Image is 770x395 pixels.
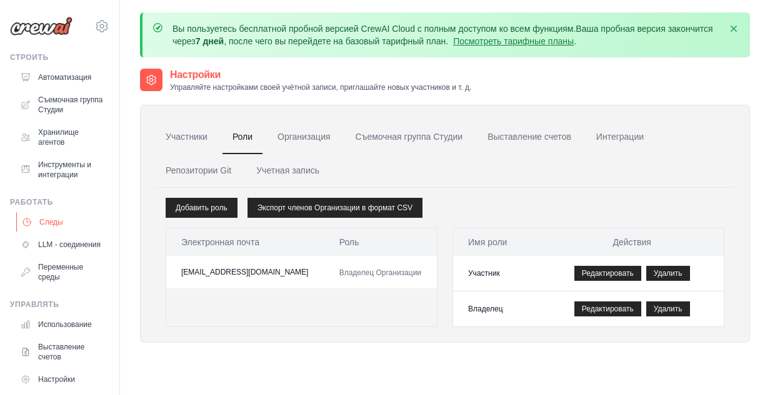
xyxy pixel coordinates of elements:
a: Редактировать [574,266,641,281]
ya-tr-span: Управлять [10,300,59,309]
a: Посмотреть тарифные планы [453,36,574,46]
ya-tr-span: Автоматизация [38,72,91,82]
ya-tr-span: Учетная запись [256,165,319,175]
ya-tr-span: Действия [612,237,651,247]
ya-tr-span: Строить [10,53,49,62]
ya-tr-span: Участник [468,269,500,278]
ya-tr-span: Работать [10,198,53,207]
ya-tr-span: Роли [232,132,252,142]
button: Удалить [646,301,690,316]
ya-tr-span: Настройки [170,69,221,80]
ya-tr-span: Съемочная группа Студии [356,132,463,142]
ya-tr-span: Добавить роль [176,203,227,212]
a: Репозитории Git [156,154,241,188]
button: Удалить [646,266,690,281]
ya-tr-span: Организация [277,132,330,142]
ya-tr-span: Инструменты и интеграции [38,160,104,180]
ya-tr-span: [EMAIL_ADDRESS][DOMAIN_NAME] [181,268,308,276]
ya-tr-span: Переменные среды [38,262,104,282]
a: Съемочная группа Студии [346,120,473,154]
a: Роли [222,120,262,154]
ya-tr-span: Вы пользуетесь бесплатной пробной версией CrewAI Cloud с полным доступом ко всем функциям. [172,24,576,34]
ya-tr-span: 7 дней [196,36,224,46]
a: Использование [15,315,109,334]
a: Участники [156,120,217,154]
ya-tr-span: Владелец Организации [339,268,421,277]
ya-tr-span: Выставление счетов [38,342,104,362]
ya-tr-span: Редактировать [582,269,634,278]
a: Организация [267,120,340,154]
img: Логотип [10,17,72,36]
ya-tr-span: Интеграции [596,132,644,142]
a: Добавить роль [166,198,237,218]
ya-tr-span: Роль [339,237,359,247]
ya-tr-span: , после чего вы перейдете на базовый тарифный план. [224,36,448,46]
ya-tr-span: Настройки [38,374,75,384]
ya-tr-span: Управляйте настройками своей учётной записи, приглашайте новых участников и т. д. [170,83,471,92]
a: Хранилище агентов [15,122,109,152]
ya-tr-span: Хранилище агентов [38,127,104,147]
ya-tr-span: LLM - соединения [38,240,101,250]
a: Экспорт членов Организации в формат CSV [247,198,422,218]
ya-tr-span: Следы [39,217,63,227]
ya-tr-span: . [574,36,576,46]
ya-tr-span: Выставление счетов [487,132,571,142]
ya-tr-span: Имя роли [468,237,507,247]
ya-tr-span: Участники [166,132,207,142]
a: Следы [16,212,111,232]
a: Редактировать [574,301,641,316]
a: Съемочная группа Студии [15,90,109,120]
ya-tr-span: Владелец [468,305,503,313]
a: Интеграции [586,120,654,154]
ya-tr-span: Съемочная группа Студии [38,95,104,115]
ya-tr-span: Использование [38,319,92,329]
a: Выставление счетов [477,120,581,154]
a: Переменные среды [15,257,109,287]
a: Инструменты и интеграции [15,155,109,185]
ya-tr-span: Экспорт членов Организации в формат CSV [257,203,412,212]
a: LLM - соединения [15,235,109,255]
a: Автоматизация [15,67,109,87]
ya-tr-span: Репозитории Git [166,165,231,175]
ya-tr-span: Электронная почта [181,237,259,247]
ya-tr-span: Удалить [654,269,682,278]
a: Выставление счетов [15,337,109,367]
a: Учетная запись [246,154,329,188]
a: Настройки [15,369,109,389]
